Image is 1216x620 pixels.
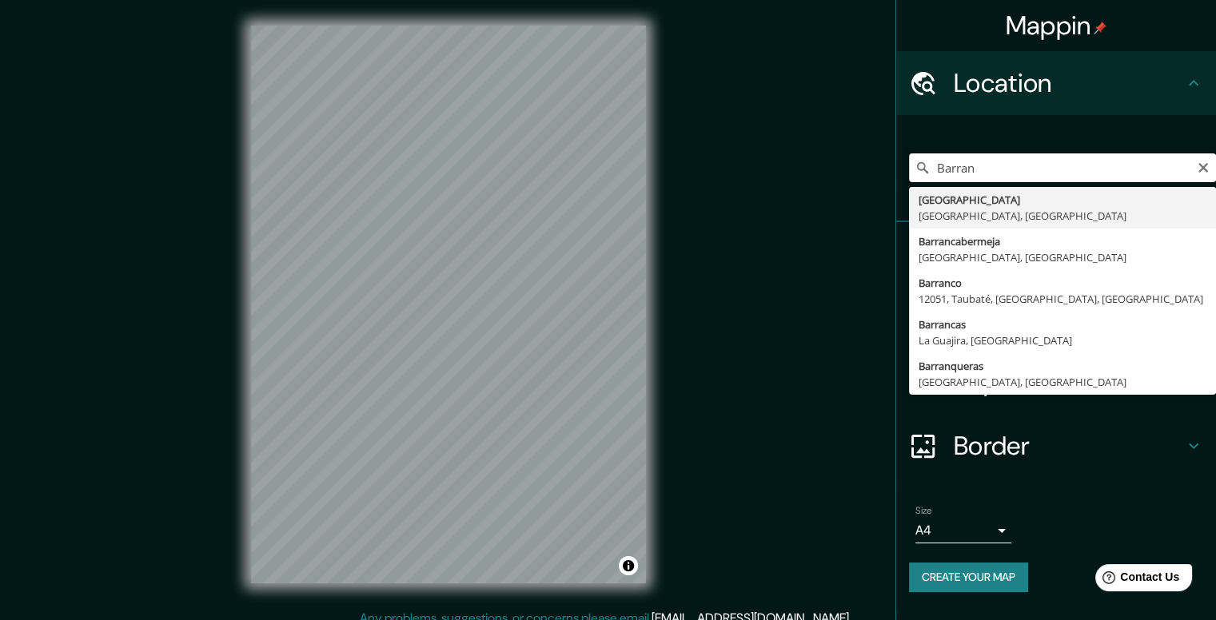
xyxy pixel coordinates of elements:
[919,249,1206,265] div: [GEOGRAPHIC_DATA], [GEOGRAPHIC_DATA]
[919,233,1206,249] div: Barrancabermeja
[896,222,1216,286] div: Pins
[954,67,1184,99] h4: Location
[954,430,1184,462] h4: Border
[1094,22,1106,34] img: pin-icon.png
[1006,10,1107,42] h4: Mappin
[919,291,1206,307] div: 12051, Taubaté, [GEOGRAPHIC_DATA], [GEOGRAPHIC_DATA]
[909,153,1216,182] input: Pick your city or area
[896,414,1216,478] div: Border
[919,208,1206,224] div: [GEOGRAPHIC_DATA], [GEOGRAPHIC_DATA]
[915,504,932,518] label: Size
[954,366,1184,398] h4: Layout
[919,316,1206,332] div: Barrancas
[1197,159,1210,174] button: Clear
[896,286,1216,350] div: Style
[896,51,1216,115] div: Location
[919,192,1206,208] div: [GEOGRAPHIC_DATA]
[919,358,1206,374] div: Barranqueras
[909,562,1028,592] button: Create your map
[251,26,646,583] canvas: Map
[896,350,1216,414] div: Layout
[619,556,638,575] button: Toggle attribution
[1074,558,1198,602] iframe: Help widget launcher
[919,275,1206,291] div: Barranco
[919,374,1206,390] div: [GEOGRAPHIC_DATA], [GEOGRAPHIC_DATA]
[919,332,1206,348] div: La Guajira, [GEOGRAPHIC_DATA]
[915,518,1011,543] div: A4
